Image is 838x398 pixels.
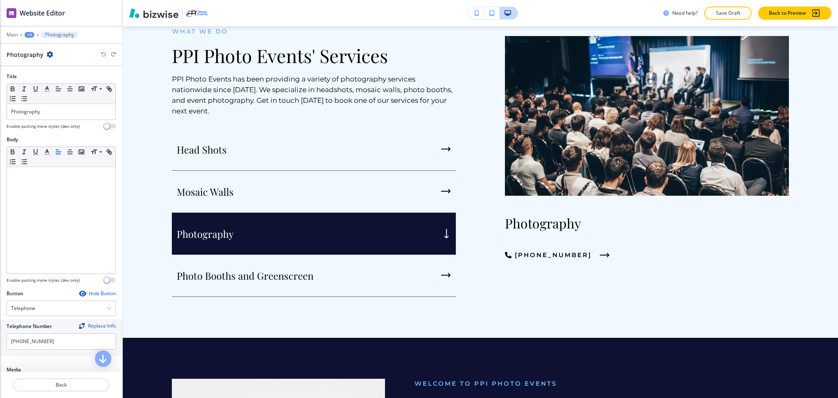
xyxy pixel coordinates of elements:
button: Back to Preview [758,7,831,20]
img: editor icon [7,8,16,18]
img: Bizwise Logo [129,8,178,18]
button: Head Shots [172,129,456,171]
p: PPI Photo Events' Services [172,45,456,66]
h4: Telephone [11,305,35,312]
p: Head Shots [177,143,227,156]
input: Ex. 561-222-1111 [7,333,116,350]
p: Photography [505,215,789,231]
h4: Enable pasting more styles (dev only) [7,277,80,283]
h4: Enable pasting more styles (dev only) [7,123,80,129]
p: Photography [45,32,74,38]
span: Find and replace this information across Bizwise [79,323,116,330]
p: Photo Booths and Greenscreen [177,269,313,282]
h2: Telephone Number [7,323,52,330]
h3: Need help? [672,9,698,17]
button: Photography [41,32,78,38]
button: +3 [25,32,34,38]
h2: Title [7,73,17,80]
button: Main [7,32,18,38]
img: Replace [79,323,85,329]
h2: Photography [7,50,43,59]
span: what we do [172,27,228,35]
button: Photography [172,213,456,255]
p: Photography [177,228,234,240]
p: Back to Preview [769,9,806,17]
button: ReplaceReplace Info [79,323,116,329]
img: Your Logo [186,9,208,18]
p: Back [14,381,108,389]
span: WELCOME TO PPI PHOTO Events [414,380,557,387]
h2: Website Editor [20,8,65,18]
button: Save Draft [704,7,752,20]
button: Back [13,378,109,391]
a: [PHONE_NUMBER] [505,244,610,266]
p: PPI Photo Events has been providing a variety of photography services nationwide since [DATE]. We... [172,74,456,116]
h2: Button [7,290,23,297]
button: Hide Button [79,290,116,297]
h2: Media [7,366,116,373]
p: Save Draft [715,9,741,17]
h2: Body [7,136,18,143]
div: Replace Info [79,323,116,329]
button: Mosaic Walls [172,171,456,213]
p: Photography [11,108,111,115]
span: [PHONE_NUMBER] [515,250,592,260]
img: 0c385c82794df7c4b688158268b9f9f1.webp [505,36,789,196]
p: Mosaic Walls [177,185,234,198]
button: Photo Booths and Greenscreen [172,255,456,297]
